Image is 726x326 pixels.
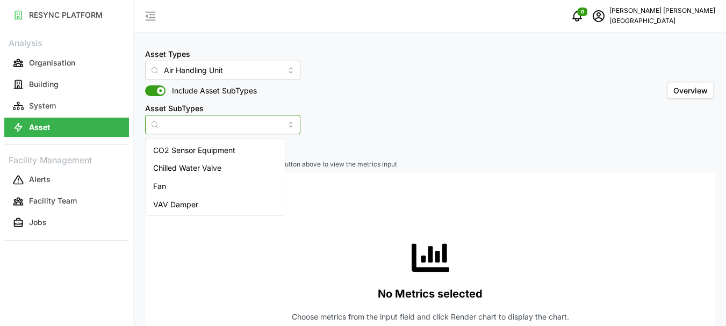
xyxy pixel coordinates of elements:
[609,16,715,26] p: [GEOGRAPHIC_DATA]
[145,48,190,60] label: Asset Types
[153,144,235,156] span: CO2 Sensor Equipment
[4,118,129,137] button: Asset
[29,57,75,68] p: Organisation
[4,170,129,190] button: Alerts
[4,192,129,211] button: Facility Team
[4,95,129,117] a: System
[166,85,257,96] span: Include Asset SubTypes
[378,285,483,303] p: No Metrics selected
[4,5,129,25] button: RESYNC PLATFORM
[4,151,129,167] p: Facility Management
[588,5,609,27] button: schedule
[145,160,715,169] p: Select items in the 'Select Locations/Assets' button above to view the metrics input
[566,5,588,27] button: notifications
[4,213,129,233] button: Jobs
[4,4,129,26] a: RESYNC PLATFORM
[4,53,129,73] button: Organisation
[4,191,129,212] a: Facility Team
[292,311,569,322] p: Choose metrics from the input field and click Render chart to display the chart.
[4,52,129,74] a: Organisation
[4,74,129,95] a: Building
[4,34,129,50] p: Analysis
[153,180,166,192] span: Fan
[673,86,708,95] span: Overview
[29,174,51,185] p: Alerts
[4,117,129,138] a: Asset
[4,212,129,234] a: Jobs
[29,195,77,206] p: Facility Team
[29,10,103,20] p: RESYNC PLATFORM
[29,79,59,90] p: Building
[29,100,56,111] p: System
[29,122,50,133] p: Asset
[609,6,715,16] p: [PERSON_NAME] [PERSON_NAME]
[145,103,204,114] label: Asset SubTypes
[4,75,129,94] button: Building
[581,8,584,16] span: 0
[4,96,129,115] button: System
[4,169,129,191] a: Alerts
[29,217,47,228] p: Jobs
[153,162,221,174] span: Chilled Water Valve
[153,199,198,211] span: VAV Damper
